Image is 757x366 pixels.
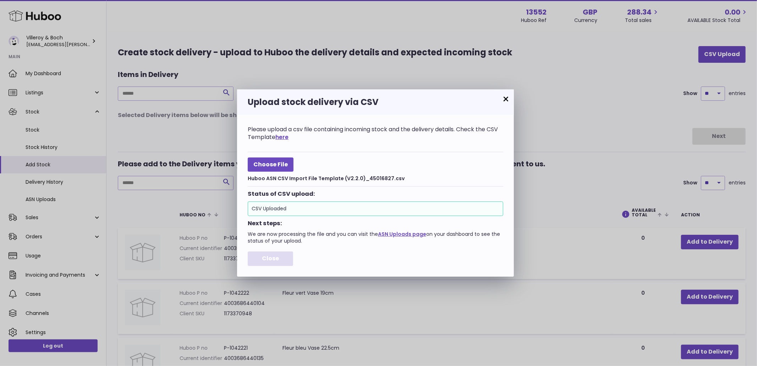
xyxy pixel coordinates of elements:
[248,220,503,227] h3: Next steps:
[248,251,293,266] button: Close
[248,157,294,172] span: Choose File
[502,95,510,104] button: ×
[275,133,289,141] a: here
[378,231,426,238] a: ASN Uploads page
[248,201,503,216] div: CSV Uploaded
[248,173,503,182] div: Huboo ASN CSV Import File Template (V2.2.0)_45016827.csv
[248,96,503,108] h3: Upload stock delivery via CSV
[248,190,503,198] h3: Status of CSV upload:
[248,126,503,141] div: Please upload a csv file containing incoming stock and the delivery details. Check the CSV Template
[262,254,279,262] span: Close
[248,231,503,244] p: We are now processing the file and you can visit the on your dashboard to see the status of your ...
